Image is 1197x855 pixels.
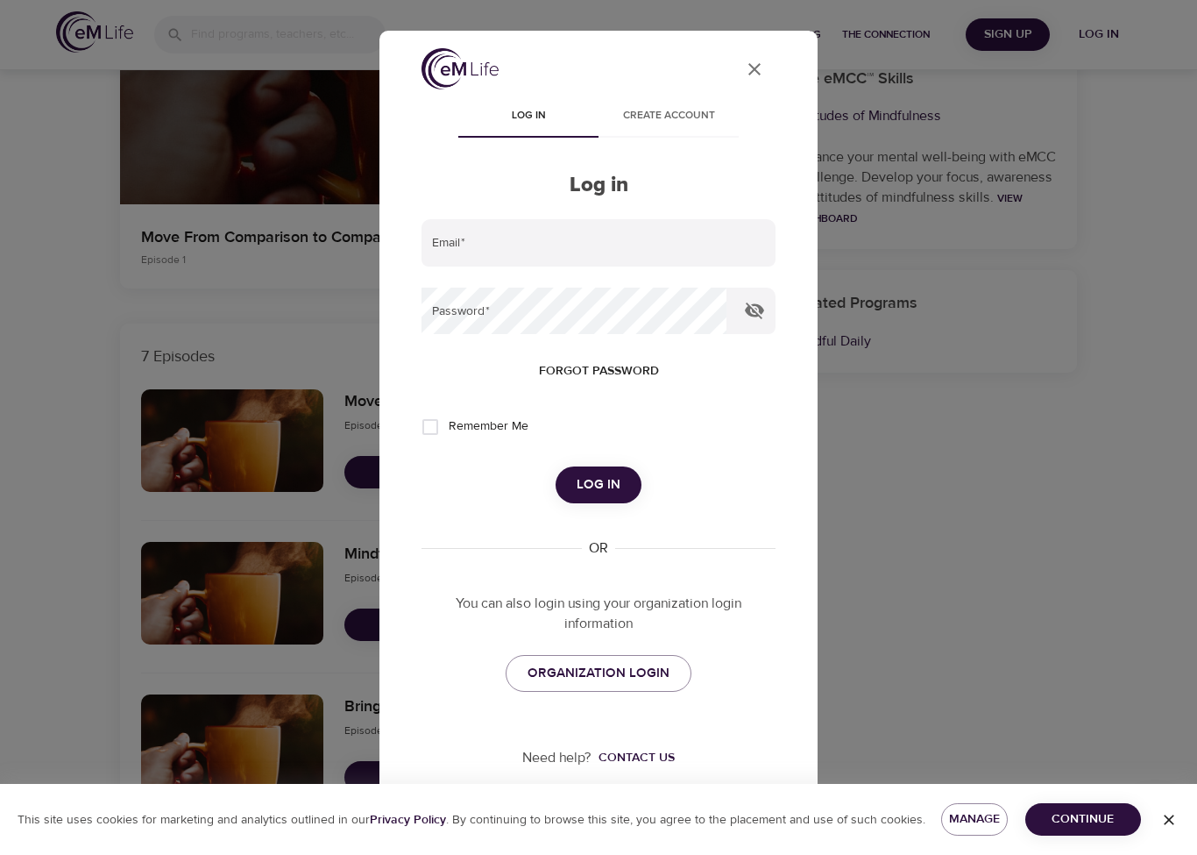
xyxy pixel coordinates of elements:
[582,538,615,559] div: OR
[370,812,446,828] b: Privacy Policy
[1039,809,1127,830] span: Continue
[449,417,528,436] span: Remember Me
[421,173,776,198] h2: Log in
[539,360,659,382] span: Forgot password
[556,467,641,503] button: Log in
[421,48,499,89] img: logo
[506,655,691,692] a: ORGANIZATION LOGIN
[733,48,776,90] button: close
[577,474,620,496] span: Log in
[955,809,993,830] span: Manage
[421,594,776,634] p: You can also login using your organization login information
[421,96,776,138] div: disabled tabs example
[528,662,669,685] span: ORGANIZATION LOGIN
[609,107,728,125] span: Create account
[469,107,588,125] span: Log in
[591,749,675,766] a: Contact us
[532,355,666,388] button: Forgot password
[598,749,675,766] div: Contact us
[522,748,591,768] p: Need help?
